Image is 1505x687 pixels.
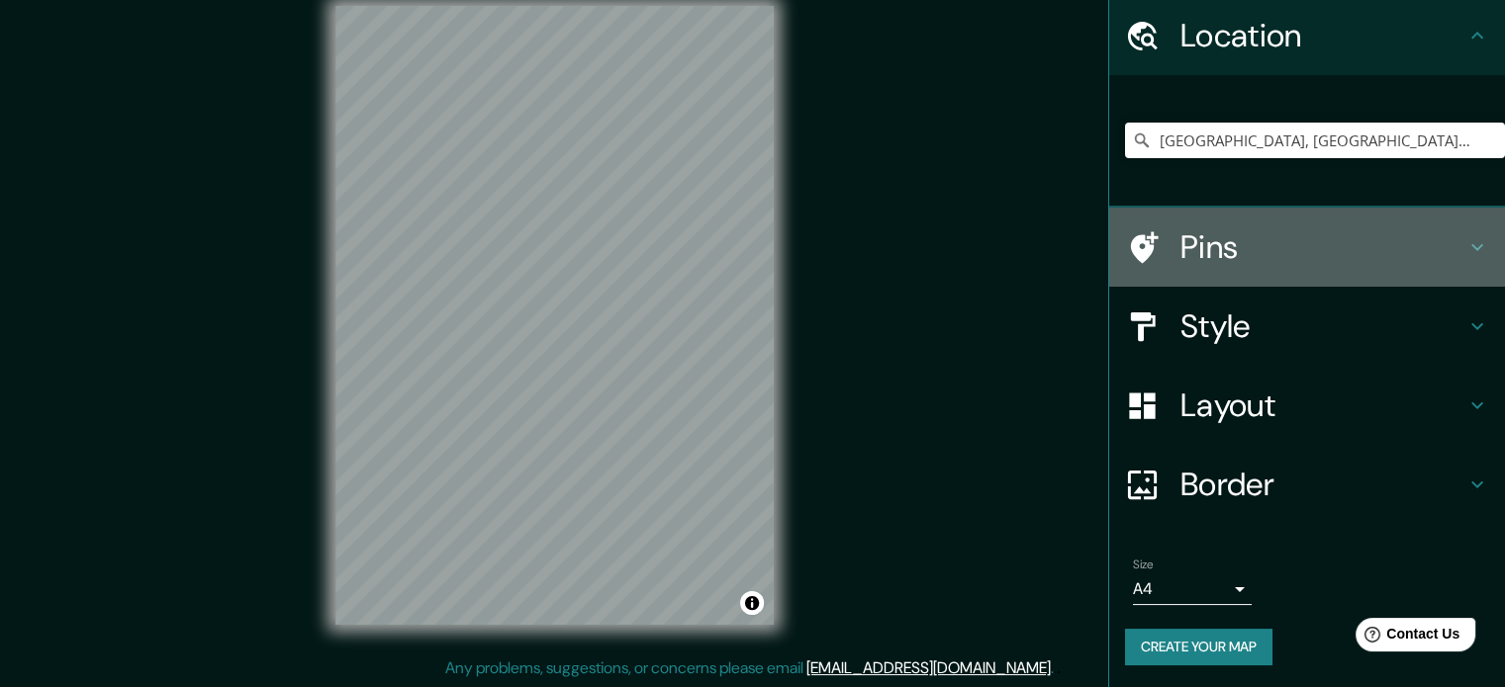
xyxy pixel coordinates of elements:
canvas: Map [335,6,774,625]
div: A4 [1133,573,1252,605]
h4: Pins [1180,227,1465,267]
h4: Location [1180,16,1465,55]
iframe: Help widget launcher [1329,610,1483,665]
h4: Layout [1180,386,1465,425]
div: Pins [1109,208,1505,287]
div: Style [1109,287,1505,366]
div: . [1057,656,1061,680]
p: Any problems, suggestions, or concerns please email . [445,656,1054,680]
h4: Style [1180,306,1465,346]
div: Border [1109,445,1505,524]
button: Toggle attribution [740,591,764,615]
label: Size [1133,557,1154,573]
h4: Border [1180,465,1465,504]
a: [EMAIL_ADDRESS][DOMAIN_NAME] [806,657,1051,678]
div: . [1054,656,1057,680]
button: Create your map [1125,629,1272,665]
div: Layout [1109,366,1505,445]
input: Pick your city or area [1125,123,1505,158]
